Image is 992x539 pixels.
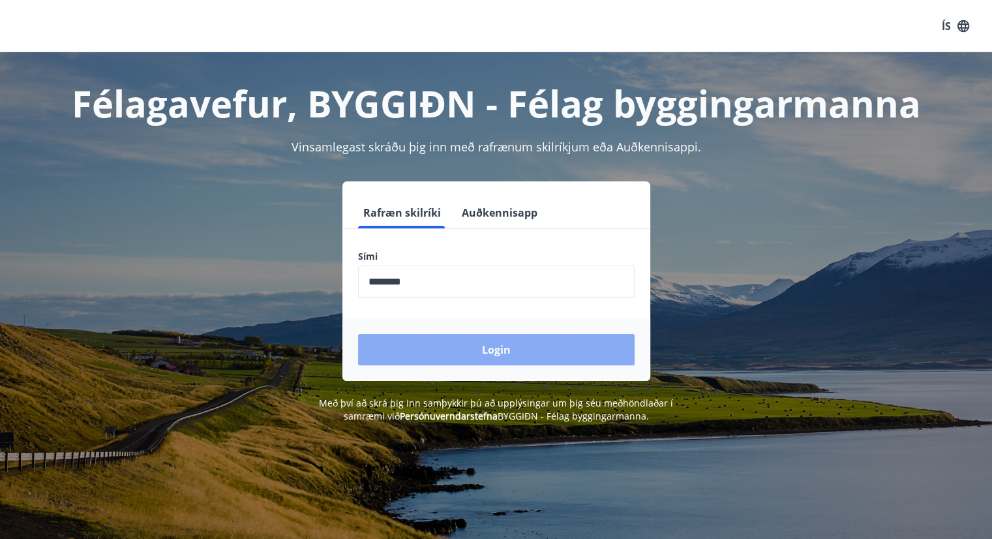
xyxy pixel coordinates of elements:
[400,410,498,422] a: Persónuverndarstefna
[319,397,673,422] span: Með því að skrá þig inn samþykkir þú að upplýsingar um þig séu meðhöndlaðar í samræmi við BYGGIÐN...
[935,14,976,38] button: ÍS
[358,250,635,263] label: Sími
[292,139,701,155] span: Vinsamlegast skráðu þig inn með rafrænum skilríkjum eða Auðkennisappi.
[358,197,446,228] button: Rafræn skilríki
[42,78,950,128] h1: Félagavefur, BYGGIÐN - Félag byggingarmanna
[358,334,635,365] button: Login
[457,197,543,228] button: Auðkennisapp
